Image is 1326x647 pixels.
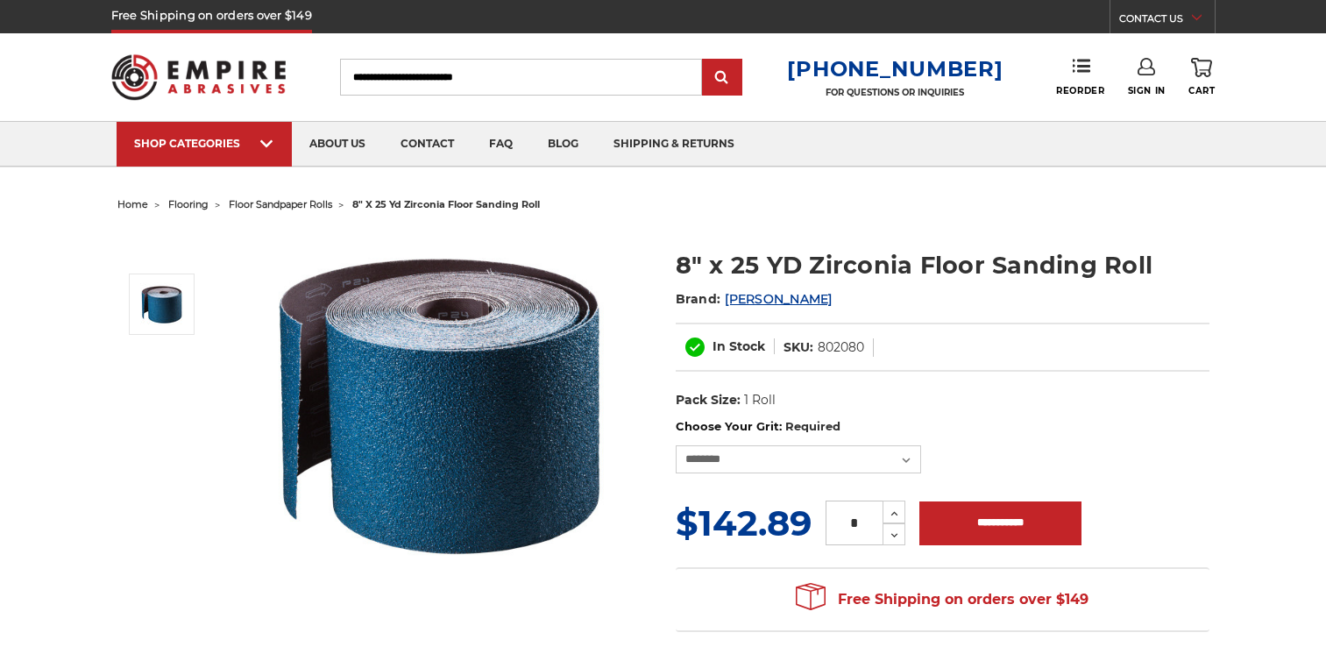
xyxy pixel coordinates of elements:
[705,60,740,96] input: Submit
[229,198,332,210] a: floor sandpaper rolls
[796,582,1088,617] span: Free Shipping on orders over $149
[744,391,776,409] dd: 1 Roll
[1188,85,1215,96] span: Cart
[784,338,813,357] dt: SKU:
[1188,58,1215,96] a: Cart
[1056,85,1104,96] span: Reorder
[676,391,741,409] dt: Pack Size:
[676,291,721,307] span: Brand:
[818,338,864,357] dd: 802080
[596,122,752,167] a: shipping & returns
[676,248,1209,282] h1: 8" x 25 YD Zirconia Floor Sanding Roll
[1056,58,1104,96] a: Reorder
[787,56,1003,82] a: [PHONE_NUMBER]
[713,338,765,354] span: In Stock
[1119,9,1215,33] a: CONTACT US
[267,230,618,577] img: Zirconia 8" x 25 YD Floor Sanding Roll
[530,122,596,167] a: blog
[383,122,472,167] a: contact
[725,291,832,307] a: [PERSON_NAME]
[352,198,540,210] span: 8" x 25 yd zirconia floor sanding roll
[676,418,1209,436] label: Choose Your Grit:
[472,122,530,167] a: faq
[785,419,840,433] small: Required
[117,198,148,210] a: home
[292,122,383,167] a: about us
[140,282,184,326] img: Zirconia 8" x 25 YD Floor Sanding Roll
[676,501,812,544] span: $142.89
[787,87,1003,98] p: FOR QUESTIONS OR INQUIRIES
[168,198,209,210] a: flooring
[134,137,274,150] div: SHOP CATEGORIES
[111,43,287,111] img: Empire Abrasives
[1128,85,1166,96] span: Sign In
